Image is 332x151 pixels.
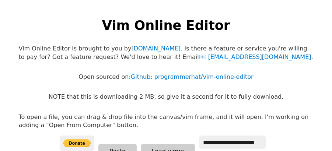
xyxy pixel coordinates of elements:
[19,113,314,130] p: To open a file, you can drag & drop file into the canvas/vim frame, and it will open. I'm working...
[19,45,314,61] p: Vim Online Editor is brought to you by . Is there a feature or service you're willing to pay for?...
[102,16,230,34] h1: Vim Online Editor
[131,45,181,52] a: [DOMAIN_NAME]
[199,53,311,60] a: [EMAIL_ADDRESS][DOMAIN_NAME]
[49,93,283,101] p: NOTE that this is downloading 2 MB, so give it a second for it to fully download.
[78,73,253,81] p: Open sourced on:
[131,73,254,80] a: Github: programmerhat/vim-online-editor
